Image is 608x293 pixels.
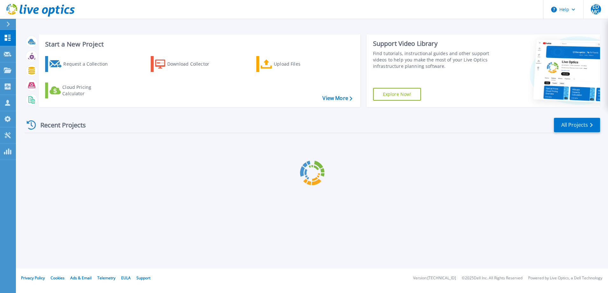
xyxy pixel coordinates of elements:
div: Find tutorials, instructional guides and other support videos to help you make the most of your L... [373,50,492,69]
a: Support [136,275,150,281]
div: Download Collector [167,58,218,70]
a: Upload Files [256,56,327,72]
li: © 2025 Dell Inc. All Rights Reserved [462,276,522,280]
span: EDMG [591,4,601,14]
li: Version: [TECHNICAL_ID] [413,276,456,280]
a: Ads & Email [70,275,92,281]
a: Explore Now! [373,88,421,101]
a: EULA [121,275,131,281]
div: Request a Collection [63,58,114,70]
a: Cloud Pricing Calculator [45,82,116,98]
div: Cloud Pricing Calculator [62,84,113,97]
li: Powered by Live Optics, a Dell Technology [528,276,602,280]
div: Recent Projects [24,117,94,133]
a: All Projects [554,118,600,132]
a: Request a Collection [45,56,116,72]
a: View More [322,95,352,101]
div: Support Video Library [373,39,492,48]
a: Cookies [51,275,65,281]
a: Download Collector [151,56,222,72]
a: Telemetry [97,275,115,281]
a: Privacy Policy [21,275,45,281]
div: Upload Files [274,58,325,70]
h3: Start a New Project [45,41,352,48]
